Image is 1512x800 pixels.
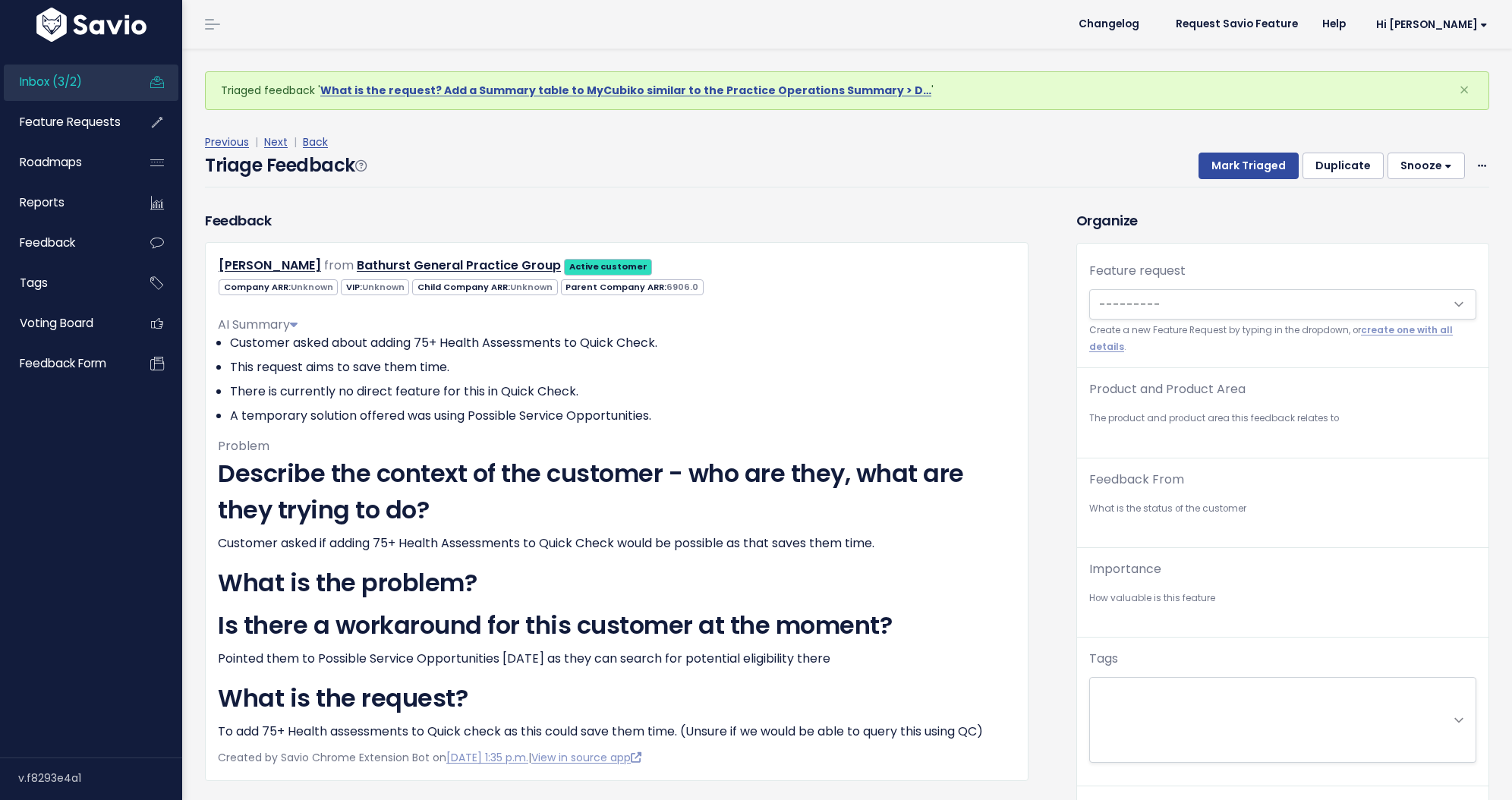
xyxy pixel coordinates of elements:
[264,134,288,150] a: Next
[218,534,1016,553] p: Customer asked if adding 75+ Health Assessments to Quick Check would be possible as that saves th...
[1089,471,1184,489] label: Feedback From
[1388,153,1465,180] button: Snooze
[1376,19,1488,30] span: Hi [PERSON_NAME]
[218,750,641,765] span: Created by Savio Chrome Extension Bot on |
[205,210,271,231] h3: Feedback
[20,315,93,331] span: Voting Board
[20,74,82,90] span: Inbox (3/2)
[230,407,1016,425] li: A temporary solution offered was using Possible Service Opportunities.
[18,758,182,798] div: v.f8293e4a1
[20,154,82,170] span: Roadmaps
[362,281,405,293] span: Unknown
[230,383,1016,401] li: There is currently no direct feature for this in Quick Check.
[205,71,1489,110] div: Triaged feedback ' '
[446,750,528,765] a: [DATE] 1:35 p.m.
[1310,13,1358,36] a: Help
[291,134,300,150] span: |
[4,185,126,220] a: Reports
[4,306,126,341] a: Voting Board
[218,455,1016,528] h1: Describe the context of the customer - who are they, what are they trying to do?
[1089,323,1476,355] small: Create a new Feature Request by typing in the dropdown, or .
[303,134,328,150] a: Back
[218,316,298,333] span: AI Summary
[1444,72,1485,109] button: Close
[1089,380,1246,398] label: Product and Product Area
[1089,560,1161,578] label: Importance
[1089,650,1118,668] label: Tags
[219,257,321,274] a: [PERSON_NAME]
[561,279,704,295] span: Parent Company ARR:
[1089,262,1186,280] label: Feature request
[218,607,1016,644] h1: Is there a workaround for this customer at the moment?
[218,650,1016,668] p: Pointed them to Possible Service Opportunities [DATE] as they can search for potential eligibilit...
[218,437,269,455] span: Problem
[412,279,557,295] span: Child Company ARR:
[4,266,126,301] a: Tags
[20,194,65,210] span: Reports
[230,334,1016,352] li: Customer asked about adding 75+ Health Assessments to Quick Check.
[1089,501,1476,517] small: What is the status of the customer
[1199,153,1299,180] button: Mark Triaged
[1358,13,1500,36] a: Hi [PERSON_NAME]
[1459,77,1469,102] span: ×
[1076,210,1489,231] h3: Organize
[1089,591,1476,606] small: How valuable is this feature
[219,279,338,295] span: Company ARR:
[569,260,647,272] strong: Active customer
[218,723,1016,741] p: To add 75+ Health assessments to Quick check as this could save them time. (Unsure if we would be...
[20,275,48,291] span: Tags
[1089,324,1453,352] a: create one with all details
[324,257,354,274] span: from
[218,565,1016,601] h1: What is the problem?
[291,281,333,293] span: Unknown
[1089,411,1476,427] small: The product and product area this feedback relates to
[666,281,698,293] span: 6906.0
[4,65,126,99] a: Inbox (3/2)
[4,145,126,180] a: Roadmaps
[4,346,126,381] a: Feedback form
[230,358,1016,376] li: This request aims to save them time.
[20,114,121,130] span: Feature Requests
[341,279,409,295] span: VIP:
[1079,19,1139,30] span: Changelog
[252,134,261,150] span: |
[531,750,641,765] a: View in source app
[4,225,126,260] a: Feedback
[357,257,561,274] a: Bathurst General Practice Group
[510,281,553,293] span: Unknown
[33,8,150,42] img: logo-white.9d6f32f41409.svg
[20,235,75,250] span: Feedback
[205,134,249,150] a: Previous
[218,680,1016,717] h1: What is the request?
[320,83,931,98] a: What is the request? Add a Summary table to MyCubiko similar to the Practice Operations Summary > D…
[205,152,366,179] h4: Triage Feedback
[4,105,126,140] a: Feature Requests
[1303,153,1384,180] button: Duplicate
[20,355,106,371] span: Feedback form
[1164,13,1310,36] a: Request Savio Feature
